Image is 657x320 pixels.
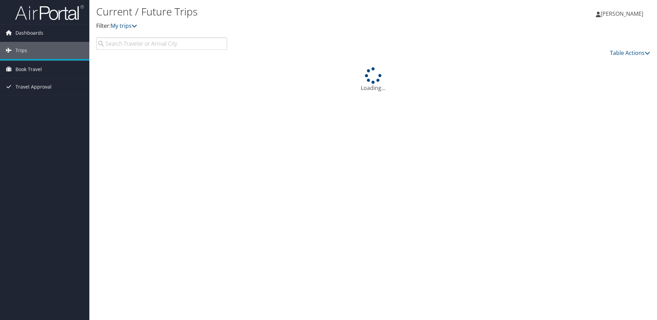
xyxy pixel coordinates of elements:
input: Search Traveler or Arrival City [96,37,227,50]
h1: Current / Future Trips [96,4,466,19]
p: Filter: [96,22,466,31]
span: Travel Approval [15,78,52,95]
img: airportal-logo.png [15,4,84,21]
span: Book Travel [15,61,42,78]
a: My trips [111,22,137,30]
span: Trips [15,42,27,59]
a: Table Actions [610,49,650,57]
span: [PERSON_NAME] [601,10,643,18]
div: Loading... [96,67,650,92]
span: Dashboards [15,24,43,42]
a: [PERSON_NAME] [596,3,650,24]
